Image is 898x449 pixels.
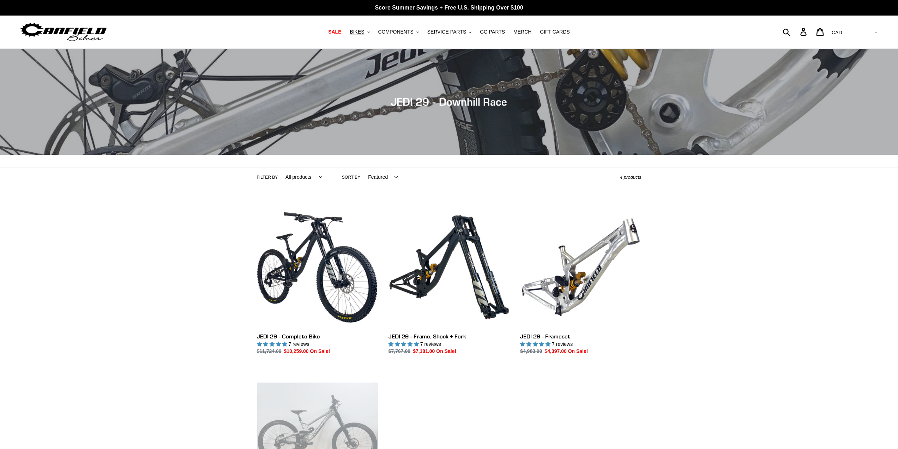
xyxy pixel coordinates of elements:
span: MERCH [513,29,531,35]
a: GIFT CARDS [536,27,573,37]
span: GIFT CARDS [540,29,570,35]
span: SERVICE PARTS [427,29,466,35]
label: Filter by [257,174,278,181]
span: 4 products [620,175,641,180]
span: SALE [328,29,341,35]
span: GG PARTS [480,29,505,35]
input: Search [786,24,804,40]
img: Canfield Bikes [19,21,108,43]
span: BIKES [350,29,364,35]
a: SALE [325,27,345,37]
label: Sort by [342,174,360,181]
button: COMPONENTS [375,27,422,37]
button: SERVICE PARTS [424,27,475,37]
a: GG PARTS [476,27,508,37]
span: JEDI 29 - Downhill Race [391,95,507,108]
a: MERCH [510,27,535,37]
button: BIKES [346,27,373,37]
span: COMPONENTS [378,29,414,35]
